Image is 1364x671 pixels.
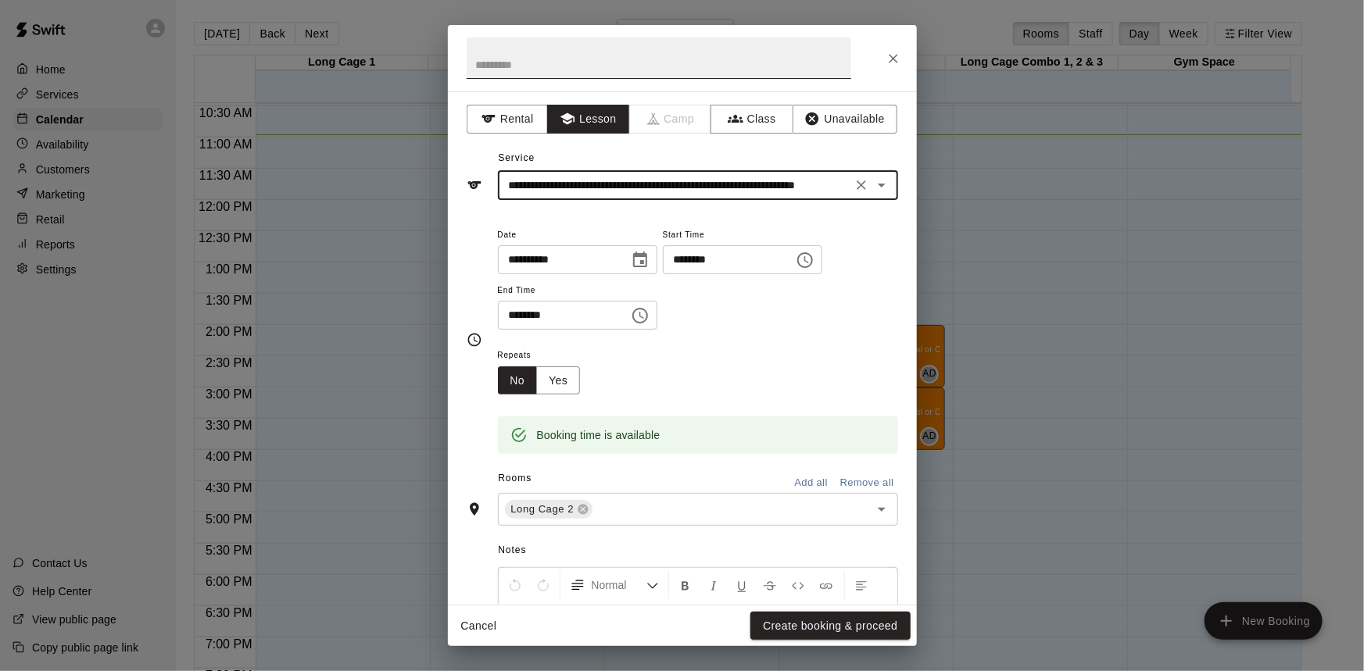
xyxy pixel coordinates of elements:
button: Rental [467,105,549,134]
button: Insert Code [785,571,811,599]
button: Undo [502,571,528,599]
button: Open [871,498,893,520]
button: Right Align [530,599,557,627]
button: Open [871,174,893,196]
button: Format Bold [672,571,699,599]
span: Camps can only be created in the Services page [630,105,712,134]
button: Center Align [502,599,528,627]
button: Choose date, selected date is Sep 20, 2025 [625,244,656,276]
span: End Time [498,280,657,302]
svg: Rooms [467,501,482,517]
div: Booking time is available [537,421,661,449]
svg: Timing [467,332,482,348]
div: Long Cage 2 [505,500,593,519]
button: Remove all [836,471,898,495]
button: Justify Align [558,599,585,627]
span: Long Cage 2 [505,501,581,517]
button: Close [879,45,908,73]
button: Left Align [848,571,875,599]
span: Date [498,225,657,246]
button: Format Underline [729,571,755,599]
span: Service [498,152,535,163]
span: Normal [592,577,646,593]
button: Choose time, selected time is 11:00 AM [789,244,821,276]
button: Create booking & proceed [750,612,910,641]
button: Cancel [454,612,504,641]
button: Lesson [547,105,629,134]
button: Formatting Options [564,571,665,599]
svg: Service [467,177,482,193]
button: No [498,366,538,395]
button: Insert Link [813,571,840,599]
button: Format Italics [700,571,727,599]
span: Start Time [663,225,822,246]
button: Choose time, selected time is 12:00 PM [625,300,656,331]
button: Add all [786,471,836,495]
button: Class [711,105,793,134]
span: Rooms [498,473,532,484]
button: Unavailable [793,105,897,134]
button: Format Strikethrough [757,571,783,599]
span: Notes [498,538,897,563]
button: Clear [850,174,872,196]
span: Repeats [498,345,593,366]
div: outlined button group [498,366,581,395]
button: Yes [536,366,580,395]
button: Redo [530,571,557,599]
